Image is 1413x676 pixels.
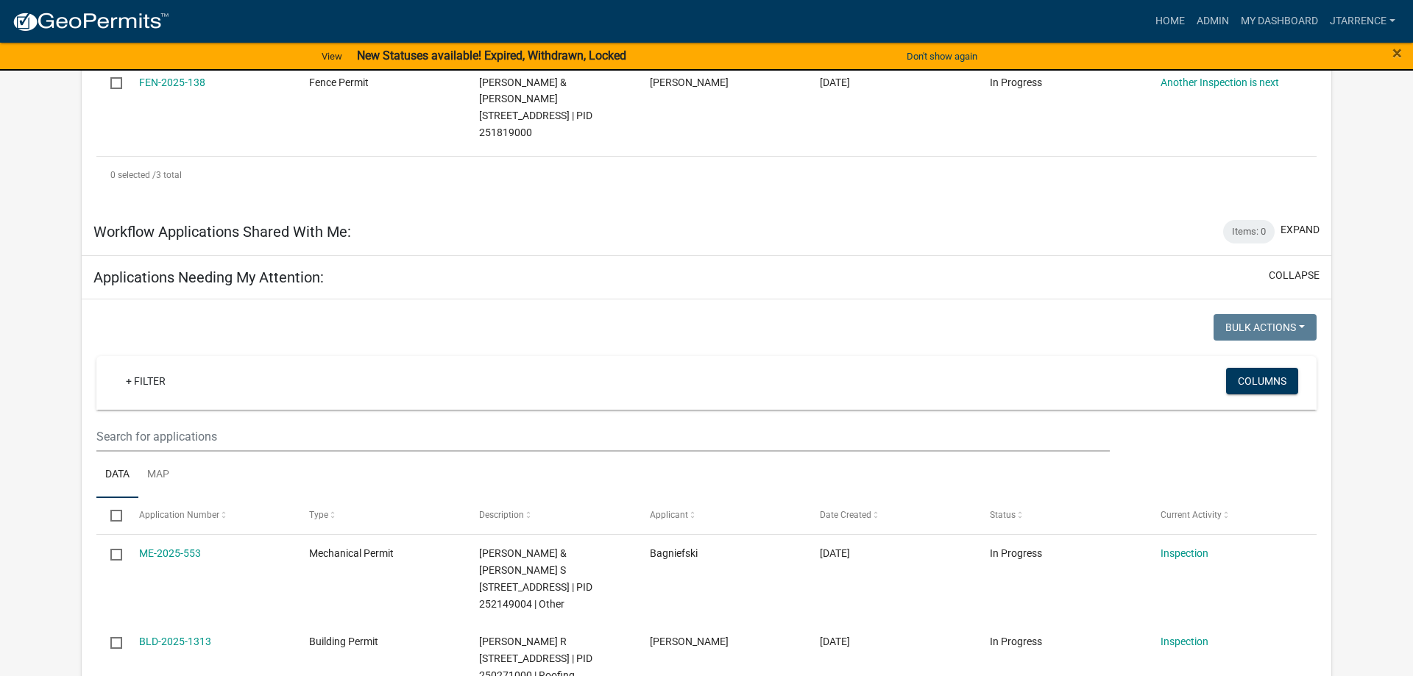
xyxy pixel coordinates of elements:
span: Status [990,510,1016,520]
span: Type [309,510,328,520]
a: Admin [1191,7,1235,35]
a: + Filter [114,368,177,394]
a: Another Inspection is next [1161,77,1279,88]
span: CLANIN,THOMAS J & DEBRA S 1383 EAST LN, Houston County | PID 252149004 | Other [479,547,592,609]
span: 08/21/2025 [820,636,850,647]
span: In Progress [990,77,1042,88]
button: Bulk Actions [1214,314,1317,341]
span: Description [479,510,524,520]
span: Application Number [139,510,219,520]
span: In Progress [990,547,1042,559]
datatable-header-cell: Select [96,498,124,533]
button: collapse [1269,268,1320,283]
datatable-header-cell: Status [976,498,1146,533]
a: Map [138,452,178,499]
span: Date Created [820,510,871,520]
a: BLD-2025-1313 [139,636,211,647]
span: Current Activity [1161,510,1222,520]
datatable-header-cell: Date Created [806,498,976,533]
div: Items: 0 [1223,220,1275,243]
a: View [316,44,348,68]
a: Data [96,452,138,499]
a: Inspection [1161,547,1208,559]
span: Applicant [650,510,688,520]
h5: Workflow Applications Shared With Me: [93,223,351,241]
span: Fence Permit [309,77,369,88]
span: Building Permit [309,636,378,647]
a: jtarrence [1324,7,1401,35]
datatable-header-cell: Application Number [124,498,294,533]
span: Dallas Werner [650,636,729,647]
datatable-header-cell: Description [465,498,635,533]
h5: Applications Needing My Attention: [93,268,324,286]
button: Columns [1226,368,1298,394]
span: Craig A. Olson [650,77,729,88]
span: 05/04/2025 [820,77,850,88]
button: Close [1392,44,1402,62]
a: Inspection [1161,636,1208,647]
div: 3 total [96,157,1317,193]
input: Search for applications [96,421,1110,452]
span: In Progress [990,636,1042,647]
span: 08/22/2025 [820,547,850,559]
span: 0 selected / [110,170,156,180]
a: FEN-2025-138 [139,77,205,88]
span: OLSON, CRAIG & CHERYL 734 SHORE ACRES RD, Houston County | PID 251819000 [479,77,592,138]
button: expand [1281,222,1320,238]
datatable-header-cell: Type [295,498,465,533]
button: Don't show again [901,44,983,68]
datatable-header-cell: Applicant [636,498,806,533]
strong: New Statuses available! Expired, Withdrawn, Locked [357,49,626,63]
datatable-header-cell: Current Activity [1147,498,1317,533]
span: Bagniefski [650,547,698,559]
a: ME-2025-553 [139,547,201,559]
span: Mechanical Permit [309,547,394,559]
a: My Dashboard [1235,7,1324,35]
span: × [1392,43,1402,63]
a: Home [1150,7,1191,35]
